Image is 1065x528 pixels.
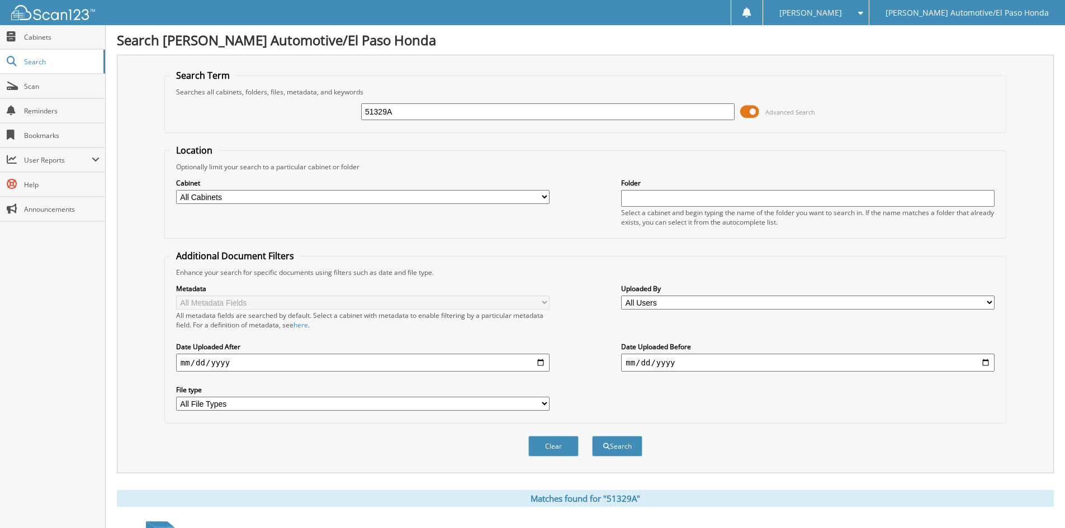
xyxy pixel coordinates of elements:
span: Cabinets [24,32,100,42]
label: Folder [621,178,995,188]
span: Announcements [24,204,100,214]
div: Matches found for "51329A" [117,490,1054,507]
div: All metadata fields are searched by default. Select a cabinet with metadata to enable filtering b... [176,311,550,330]
span: Search [24,57,98,66]
label: Metadata [176,284,550,293]
input: start [176,354,550,372]
span: [PERSON_NAME] Automotive/El Paso Honda [886,9,1049,16]
div: Enhance your search for specific documents using filters such as date and file type. [171,268,1000,277]
label: Date Uploaded After [176,342,550,351]
label: File type [176,385,550,394]
h1: Search [PERSON_NAME] Automotive/El Paso Honda [117,31,1054,49]
div: Select a cabinet and begin typing the name of the folder you want to search in. If the name match... [621,208,995,227]
input: end [621,354,995,372]
legend: Search Term [171,69,235,82]
span: Reminders [24,106,100,116]
legend: Location [171,144,218,156]
div: Searches all cabinets, folders, files, metadata, and keywords [171,87,1000,97]
a: here [294,320,308,330]
span: Scan [24,82,100,91]
span: Bookmarks [24,131,100,140]
img: scan123-logo-white.svg [11,5,95,20]
span: User Reports [24,155,92,165]
span: Advanced Search [765,108,815,116]
button: Clear [528,436,579,456]
label: Date Uploaded Before [621,342,995,351]
span: [PERSON_NAME] [779,9,842,16]
button: Search [592,436,642,456]
span: Help [24,180,100,189]
label: Uploaded By [621,284,995,293]
legend: Additional Document Filters [171,250,300,262]
div: Optionally limit your search to a particular cabinet or folder [171,162,1000,172]
label: Cabinet [176,178,550,188]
